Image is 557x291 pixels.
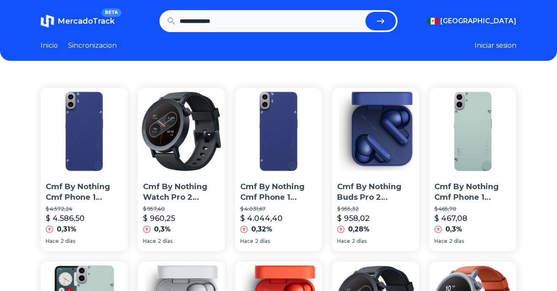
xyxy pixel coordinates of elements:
[434,206,511,212] p: $ 465,70
[58,16,115,26] span: MercadoTrack
[427,18,439,24] img: Mexico
[235,88,322,251] a: Cmf By Nothing Cmf Phone 1 Telefóno 5g 8 Gb Ram 128 Gb Rom Expandible Mediatek Dimensity 7300 Cel...
[240,182,317,203] p: Cmf By Nothing Cmf Phone 1 Telefóno 5g 8 Gb Ram 128 Gb Rom Expandible Mediatek Dimensity 7300 Cel...
[41,88,128,251] a: Cmf By Nothing Cmf Phone 1 Telefóno 5g 8 Gb Ram 256 Gb Rom Expandible Mediatek Dimensity 7300 Cel...
[332,88,419,175] img: Cmf By Nothing Buds Pro 2 Audifono Bluetooth 5.3 Inalámbrico
[41,41,58,51] a: Inicio
[46,212,85,224] p: $ 4.586,50
[337,212,370,224] p: $ 958,02
[240,212,283,224] p: $ 4.044,40
[240,206,317,212] p: $ 4.031,67
[138,88,225,175] img: Cmf By Nothing Watch Pro 2 Smartwatch Reloj Inteligente Ai
[429,88,516,175] img: Cmf By Nothing Cmf Phone 1 Funda Protectora Verde Reemplazo
[348,224,370,234] p: 0,28%
[68,41,117,51] a: Sincronizacion
[337,182,414,203] p: Cmf By Nothing Buds Pro 2 Audifono Bluetooth 5.3 Inalámbrico
[60,238,75,245] span: 2 días
[475,41,516,51] button: Iniciar sesion
[46,206,123,212] p: $ 4.572,24
[143,238,156,245] span: Hace
[352,238,367,245] span: 2 días
[41,88,128,175] img: Cmf By Nothing Cmf Phone 1 Telefóno 5g 8 Gb Ram 256 Gb Rom Expandible Mediatek Dimensity 7300 Cel...
[46,182,123,203] p: Cmf By Nothing Cmf Phone 1 Telefóno 5g 8 Gb Ram 256 Gb Rom Expandible Mediatek Dimensity 7300 Cel...
[154,224,171,234] p: 0,3%
[427,16,516,26] button: [GEOGRAPHIC_DATA]
[41,14,54,28] img: MercadoTrack
[143,212,175,224] p: $ 960,25
[240,238,253,245] span: Hace
[46,238,59,245] span: Hace
[440,16,516,26] span: [GEOGRAPHIC_DATA]
[434,238,447,245] span: Hace
[332,88,419,251] a: Cmf By Nothing Buds Pro 2 Audifono Bluetooth 5.3 InalámbricoCmf By Nothing Buds Pro 2 Audifono Bl...
[251,224,272,234] p: 0,32%
[41,14,115,28] a: MercadoTrackBETA
[143,182,220,203] p: Cmf By Nothing Watch Pro 2 Smartwatch Reloj Inteligente Ai
[138,88,225,251] a: Cmf By Nothing Watch Pro 2 Smartwatch Reloj Inteligente AiCmf By Nothing Watch Pro 2 Smartwatch R...
[57,224,77,234] p: 0,31%
[235,88,322,175] img: Cmf By Nothing Cmf Phone 1 Telefóno 5g 8 Gb Ram 128 Gb Rom Expandible Mediatek Dimensity 7300 Cel...
[143,206,220,212] p: $ 957,40
[449,238,464,245] span: 2 días
[158,238,173,245] span: 2 días
[337,206,414,212] p: $ 955,32
[102,8,121,17] span: BETA
[445,224,462,234] p: 0,3%
[434,212,467,224] p: $ 467,08
[429,88,516,251] a: Cmf By Nothing Cmf Phone 1 Funda Protectora Verde ReemplazoCmf By Nothing Cmf Phone 1 Funda Prote...
[337,238,350,245] span: Hace
[255,238,270,245] span: 2 días
[434,182,511,203] p: Cmf By Nothing Cmf Phone 1 Funda Protectora Verde Reemplazo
